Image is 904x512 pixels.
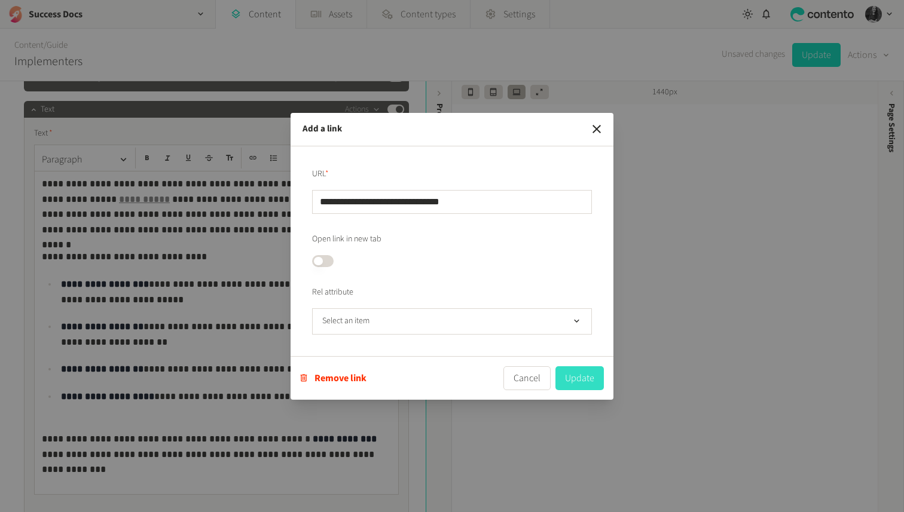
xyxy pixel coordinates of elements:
[312,286,353,299] label: Rel attribute
[312,168,329,180] label: URL
[503,366,551,390] button: Cancel
[555,366,604,390] button: Update
[303,122,342,136] h2: Add a link
[312,233,381,246] label: Open link in new tab
[300,366,367,390] button: Remove link
[312,308,592,335] button: Select an item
